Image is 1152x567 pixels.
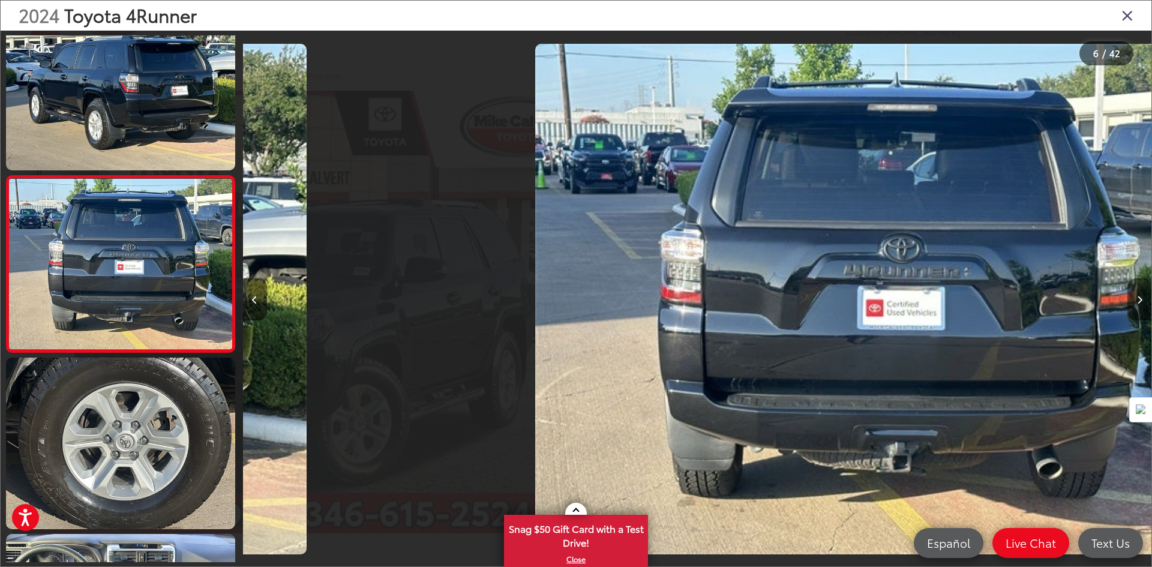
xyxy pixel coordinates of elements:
[7,179,234,349] img: 2024 Toyota 4Runner SR5 Premium
[1000,535,1062,550] span: Live Chat
[1121,7,1133,23] i: Close gallery
[921,535,976,550] span: Español
[1093,46,1099,59] span: 6
[64,2,197,28] span: Toyota 4Runner
[992,528,1069,558] a: Live Chat
[914,528,983,558] a: Español
[1127,278,1151,320] button: Next image
[1078,528,1143,558] a: Text Us
[1136,404,1147,415] img: Detect Auto
[19,2,59,28] span: 2024
[505,516,647,553] span: Snag $50 Gift Card with a Test Drive!
[4,356,237,531] img: 2024 Toyota 4Runner SR5 Premium
[1101,49,1107,58] span: /
[1085,535,1136,550] span: Text Us
[1109,46,1120,59] span: 42
[243,278,267,320] button: Previous image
